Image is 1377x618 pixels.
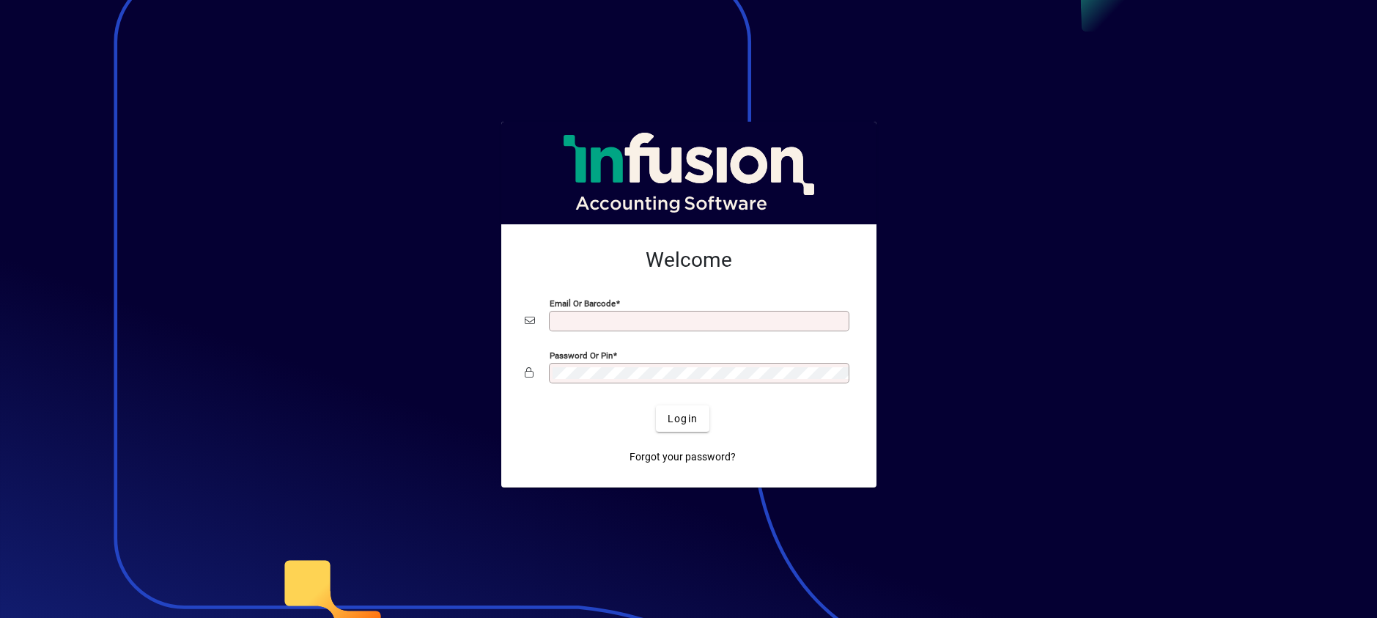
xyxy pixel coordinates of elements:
[668,411,698,427] span: Login
[550,298,616,309] mat-label: Email or Barcode
[525,248,853,273] h2: Welcome
[550,350,613,361] mat-label: Password or Pin
[624,444,742,470] a: Forgot your password?
[630,449,736,465] span: Forgot your password?
[656,405,709,432] button: Login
